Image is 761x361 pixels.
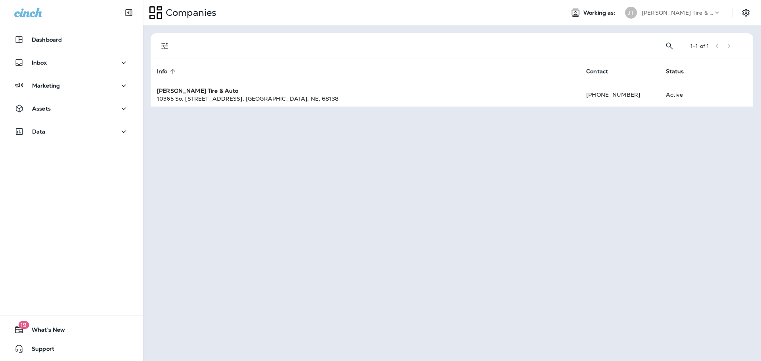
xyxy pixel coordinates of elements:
span: Status [666,68,694,75]
span: Working as: [583,10,617,16]
strong: [PERSON_NAME] Tire & Auto [157,87,239,94]
button: Inbox [8,55,135,71]
span: Contact [586,68,618,75]
span: Info [157,68,168,75]
button: Search Companies [662,38,677,54]
span: What's New [24,327,65,336]
button: Filters [157,38,173,54]
p: [PERSON_NAME] Tire & Auto [642,10,713,16]
span: Status [666,68,684,75]
span: Support [24,346,54,355]
span: Contact [586,68,608,75]
td: [PHONE_NUMBER] [580,83,659,107]
p: Data [32,128,46,135]
p: Companies [163,7,216,19]
button: Collapse Sidebar [118,5,140,21]
div: 1 - 1 of 1 [690,43,709,49]
div: JT [625,7,637,19]
button: Assets [8,101,135,117]
button: Support [8,341,135,357]
div: 10365 So. [STREET_ADDRESS] , [GEOGRAPHIC_DATA] , NE , 68138 [157,95,574,103]
span: 19 [18,321,29,329]
p: Assets [32,105,51,112]
p: Inbox [32,59,47,66]
p: Marketing [32,82,60,89]
button: Dashboard [8,32,135,48]
td: Active [660,83,710,107]
button: Marketing [8,78,135,94]
button: Settings [739,6,753,20]
button: Data [8,124,135,139]
button: 19What's New [8,322,135,338]
p: Dashboard [32,36,62,43]
span: Info [157,68,178,75]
